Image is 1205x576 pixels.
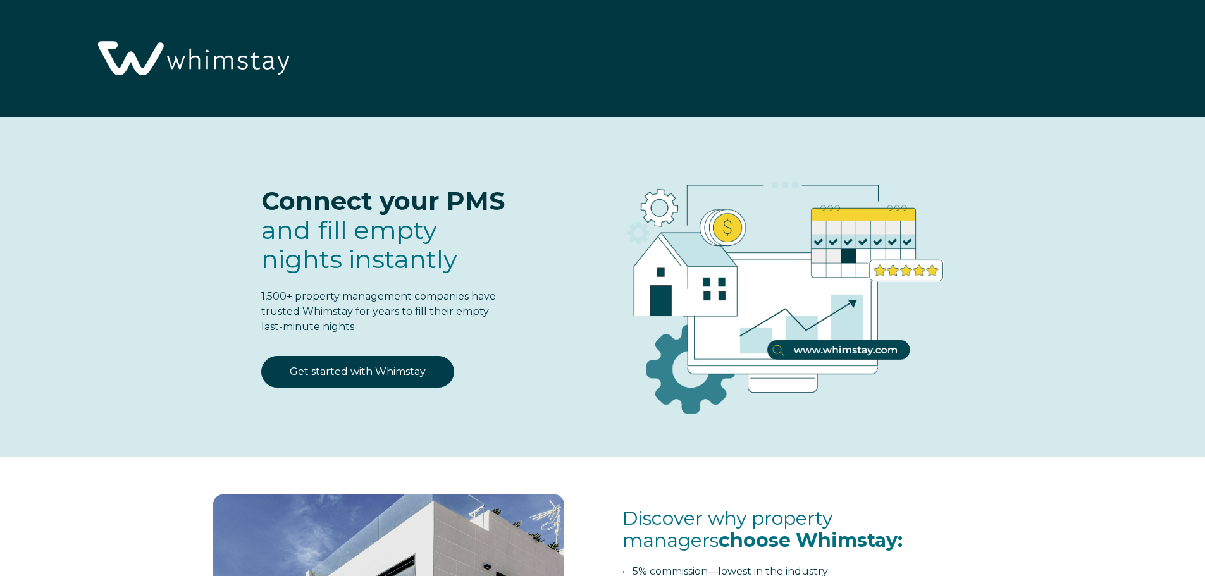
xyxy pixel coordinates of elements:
span: Connect your PMS [261,185,505,216]
span: fill empty nights instantly [261,214,457,274]
span: and [261,214,457,274]
span: 1,500+ property management companies have trusted Whimstay for years to fill their empty last-min... [261,290,496,333]
img: Whimstay Logo-02 1 [89,6,295,113]
span: Discover why property managers [622,506,903,552]
a: Get started with Whimstay [261,356,454,388]
span: choose Whimstay: [719,529,903,552]
img: RBO Ilustrations-03 [555,142,1001,434]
